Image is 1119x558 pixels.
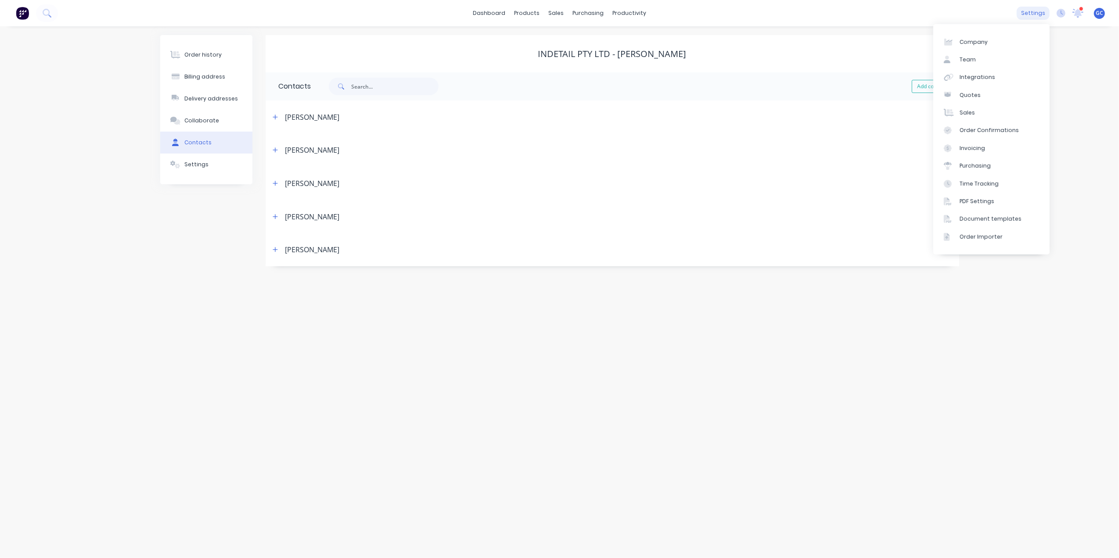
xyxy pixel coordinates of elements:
[960,144,985,152] div: Invoicing
[160,154,252,175] button: Settings
[285,178,340,189] div: [PERSON_NAME]
[933,104,1050,122] a: Sales
[933,228,1050,246] a: Order Importer
[960,162,991,170] div: Purchasing
[568,7,608,20] div: purchasing
[912,80,952,93] button: Add contact
[960,197,994,205] div: PDF Settings
[960,73,995,81] div: Integrations
[960,215,1022,223] div: Document templates
[933,86,1050,104] a: Quotes
[468,7,510,20] a: dashboard
[160,44,252,66] button: Order history
[960,109,975,117] div: Sales
[960,38,988,46] div: Company
[184,73,225,81] div: Billing address
[933,210,1050,228] a: Document templates
[285,211,340,222] div: [PERSON_NAME]
[1096,9,1103,17] span: GC
[16,7,29,20] img: Factory
[960,56,976,64] div: Team
[960,180,999,188] div: Time Tracking
[933,51,1050,68] a: Team
[285,145,340,155] div: [PERSON_NAME]
[160,132,252,154] button: Contacts
[933,33,1050,50] a: Company
[960,91,981,99] div: Quotes
[933,193,1050,210] a: PDF Settings
[933,175,1050,192] a: Time Tracking
[285,112,340,122] div: [PERSON_NAME]
[933,68,1050,86] a: Integrations
[160,66,252,88] button: Billing address
[184,95,238,103] div: Delivery addresses
[1017,7,1050,20] div: settings
[544,7,568,20] div: sales
[960,126,1019,134] div: Order Confirmations
[960,233,1003,241] div: Order Importer
[285,244,340,255] div: [PERSON_NAME]
[510,7,544,20] div: products
[160,110,252,132] button: Collaborate
[160,88,252,110] button: Delivery addresses
[933,139,1050,157] a: Invoicing
[538,49,687,59] div: Indetail Pty Ltd - [PERSON_NAME]
[933,122,1050,139] a: Order Confirmations
[352,78,439,95] input: Search...
[608,7,651,20] div: productivity
[184,117,219,125] div: Collaborate
[184,139,212,147] div: Contacts
[266,72,311,100] div: Contacts
[933,157,1050,175] a: Purchasing
[184,51,222,59] div: Order history
[184,161,209,168] div: Settings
